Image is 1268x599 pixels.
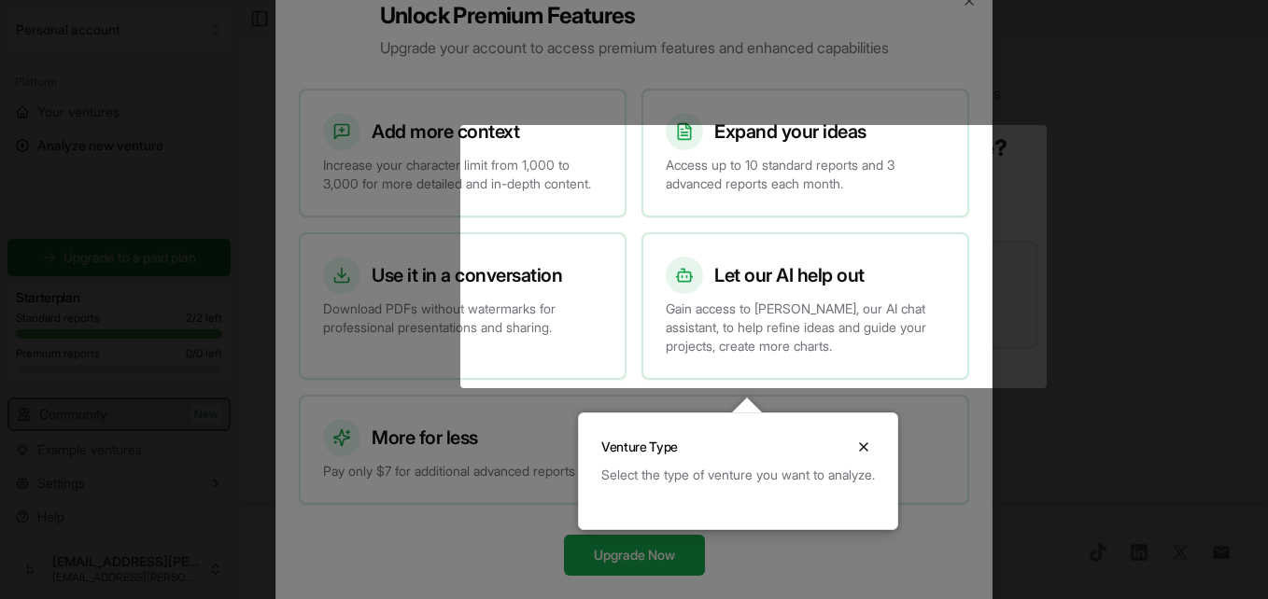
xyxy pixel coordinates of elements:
p: Access up to 10 standard reports and 3 advanced reports each month. [666,156,945,193]
p: Gain access to [PERSON_NAME], our AI chat assistant, to help refine ideas and guide your projects... [666,299,945,355]
h3: Expand your ideas [714,118,866,145]
p: Increase your character limit from 1,000 to 3,000 for more detailed and in-depth content. [323,156,602,193]
h3: More for less [372,425,478,451]
h3: Let our AI help out [714,262,865,288]
h2: Unlock Premium Features [380,1,889,31]
button: Upgrade Now [564,535,705,576]
p: Pay only $7 for additional advanced reports instead of the $10 standard rate. [323,462,945,481]
p: Download PDFs without watermarks for professional presentations and sharing. [323,299,602,337]
p: Upgrade your account to access premium features and enhanced capabilities [380,36,889,59]
h3: Add more context [372,118,519,145]
h3: Use it in a conversation [372,262,562,288]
